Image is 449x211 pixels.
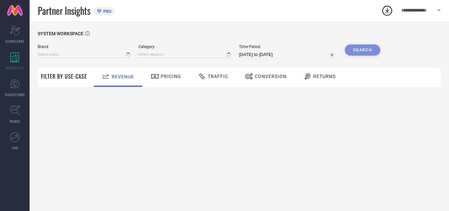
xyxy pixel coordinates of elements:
[138,44,231,49] span: Category
[5,39,25,44] span: SCORECARDS
[38,51,130,58] input: Select brand
[102,9,111,14] span: PRO
[208,74,228,79] span: Traffic
[112,74,134,79] span: Revenue
[6,66,24,70] span: WORKSPACE
[161,74,181,79] span: Pricing
[12,145,18,150] span: FWD
[138,51,231,58] input: Select category
[239,51,337,59] input: Select time period
[41,72,87,80] span: Filter By Use-Case
[9,119,20,124] span: TRENDS
[38,4,90,17] span: Partner Insights
[38,44,130,49] span: Brand
[313,74,336,79] span: Returns
[5,92,25,97] span: SUGGESTIONS
[255,74,287,79] span: Conversion
[38,31,83,36] span: SYSTEM WORKSPACE
[381,5,393,16] div: Open download list
[239,44,337,49] span: Time Period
